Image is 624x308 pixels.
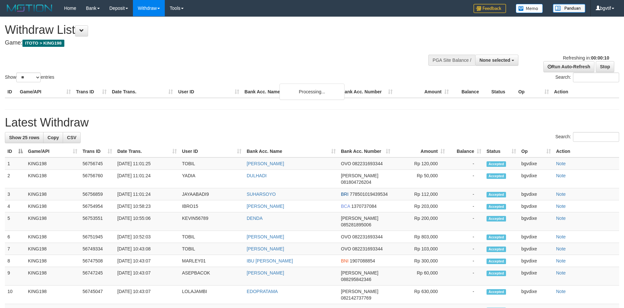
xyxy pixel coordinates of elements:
[63,132,81,143] a: CSV
[247,246,284,251] a: [PERSON_NAME]
[109,86,175,98] th: Date Trans.
[247,234,284,239] a: [PERSON_NAME]
[25,157,80,170] td: KING198
[573,132,619,142] input: Search:
[115,170,179,188] td: [DATE] 11:01:24
[341,216,378,221] span: [PERSON_NAME]
[487,271,506,276] span: Accepted
[448,267,484,286] td: -
[352,246,383,251] span: Copy 082231693344 to clipboard
[5,23,409,36] h1: Withdraw List
[247,192,276,197] a: SUHARSOYO
[247,161,284,166] a: [PERSON_NAME]
[448,188,484,200] td: -
[341,192,348,197] span: BRI
[247,289,278,294] a: EDOPRATAMA
[341,234,351,239] span: OVO
[448,255,484,267] td: -
[556,270,566,275] a: Note
[448,212,484,231] td: -
[80,145,115,157] th: Trans ID: activate to sort column ascending
[25,267,80,286] td: KING198
[487,234,506,240] span: Accepted
[395,86,451,98] th: Amount
[428,55,475,66] div: PGA Site Balance /
[279,84,344,100] div: Processing...
[5,188,25,200] td: 3
[556,204,566,209] a: Note
[341,204,350,209] span: BCA
[5,73,54,82] label: Show entries
[393,200,448,212] td: Rp 203,000
[563,55,609,60] span: Refreshing in:
[487,192,506,197] span: Accepted
[487,204,506,209] span: Accepted
[487,289,506,295] span: Accepted
[80,243,115,255] td: 56749334
[519,255,553,267] td: bgvdixe
[479,58,510,63] span: None selected
[25,231,80,243] td: KING198
[242,86,339,98] th: Bank Acc. Name
[487,216,506,221] span: Accepted
[80,255,115,267] td: 56747508
[393,231,448,243] td: Rp 803,000
[179,200,244,212] td: IBRO15
[475,55,518,66] button: None selected
[487,161,506,167] span: Accepted
[73,86,109,98] th: Trans ID
[25,255,80,267] td: KING198
[179,231,244,243] td: TOBIL
[489,86,516,98] th: Status
[5,145,25,157] th: ID: activate to sort column descending
[556,216,566,221] a: Note
[80,200,115,212] td: 56754954
[247,173,266,178] a: DULHADI
[179,145,244,157] th: User ID: activate to sort column ascending
[179,267,244,286] td: ASEPBACOK
[5,40,409,46] h4: Game:
[553,145,619,157] th: Action
[247,216,263,221] a: DENDA
[5,86,17,98] th: ID
[80,157,115,170] td: 56756745
[448,286,484,304] td: -
[115,243,179,255] td: [DATE] 10:43:08
[80,286,115,304] td: 56745047
[17,86,73,98] th: Game/API
[339,86,395,98] th: Bank Acc. Number
[341,246,351,251] span: OVO
[115,188,179,200] td: [DATE] 11:01:24
[393,145,448,157] th: Amount: activate to sort column ascending
[179,170,244,188] td: YADIA
[451,86,489,98] th: Balance
[543,61,594,72] a: Run Auto-Refresh
[352,234,383,239] span: Copy 082231693344 to clipboard
[487,247,506,252] span: Accepted
[244,145,338,157] th: Bank Acc. Name: activate to sort column ascending
[556,234,566,239] a: Note
[393,157,448,170] td: Rp 120,000
[115,157,179,170] td: [DATE] 11:01:25
[338,145,393,157] th: Bank Acc. Number: activate to sort column ascending
[115,145,179,157] th: Date Trans.: activate to sort column ascending
[67,135,76,140] span: CSV
[393,286,448,304] td: Rp 630,000
[25,243,80,255] td: KING198
[179,255,244,267] td: MARLEY01
[393,170,448,188] td: Rp 50,000
[5,116,619,129] h1: Latest Withdraw
[519,170,553,188] td: bgvdixe
[5,212,25,231] td: 5
[553,4,585,13] img: panduan.png
[80,188,115,200] td: 56756859
[519,200,553,212] td: bgvdixe
[80,170,115,188] td: 56756760
[393,212,448,231] td: Rp 200,000
[5,132,44,143] a: Show 25 rows
[487,173,506,179] span: Accepted
[519,267,553,286] td: bgvdixe
[341,270,378,275] span: [PERSON_NAME]
[115,231,179,243] td: [DATE] 10:52:03
[519,188,553,200] td: bgvdixe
